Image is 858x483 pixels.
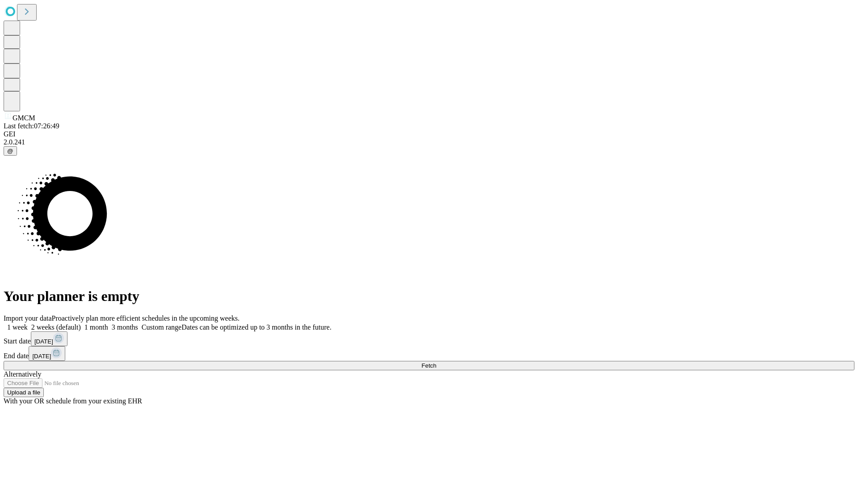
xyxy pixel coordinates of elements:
[52,314,240,322] span: Proactively plan more efficient schedules in the upcoming weeks.
[4,331,854,346] div: Start date
[31,331,67,346] button: [DATE]
[13,114,35,122] span: GMCM
[31,323,81,331] span: 2 weeks (default)
[4,288,854,305] h1: Your planner is empty
[29,346,65,361] button: [DATE]
[112,323,138,331] span: 3 months
[4,138,854,146] div: 2.0.241
[142,323,181,331] span: Custom range
[4,346,854,361] div: End date
[4,122,59,130] span: Last fetch: 07:26:49
[4,130,854,138] div: GEI
[4,361,854,370] button: Fetch
[32,353,51,360] span: [DATE]
[4,314,52,322] span: Import your data
[181,323,331,331] span: Dates can be optimized up to 3 months in the future.
[7,323,28,331] span: 1 week
[4,388,44,397] button: Upload a file
[4,397,142,405] span: With your OR schedule from your existing EHR
[4,370,41,378] span: Alternatively
[4,146,17,156] button: @
[421,362,436,369] span: Fetch
[7,148,13,154] span: @
[34,338,53,345] span: [DATE]
[84,323,108,331] span: 1 month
